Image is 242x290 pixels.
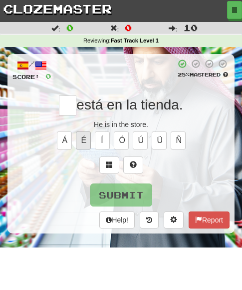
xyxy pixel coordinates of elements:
[189,211,230,228] button: Report
[51,24,60,31] span: :
[140,211,159,228] button: Round history (alt+y)
[176,71,230,78] div: Mastered
[169,24,178,31] span: :
[110,24,119,31] span: :
[12,119,230,129] div: He is in the store.
[123,156,143,173] button: Single letter hint - you only get 1 per sentence and score half the points! alt+h
[12,59,51,71] div: /
[125,22,132,32] span: 0
[178,71,190,77] span: 25 %
[57,131,72,149] button: Á
[184,22,198,32] span: 10
[66,22,73,32] span: 0
[171,131,186,149] button: Ñ
[12,73,39,80] span: Score:
[133,131,148,149] button: Ú
[99,211,135,228] button: Help!
[76,97,183,112] span: está en la tienda.
[111,37,159,43] strong: Fast Track Level 1
[152,131,167,149] button: Ü
[90,183,152,206] button: Submit
[45,72,51,80] span: 0
[114,131,129,149] button: Ó
[76,131,91,149] button: É
[95,131,110,149] button: Í
[99,156,119,173] button: Switch sentence to multiple choice alt+p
